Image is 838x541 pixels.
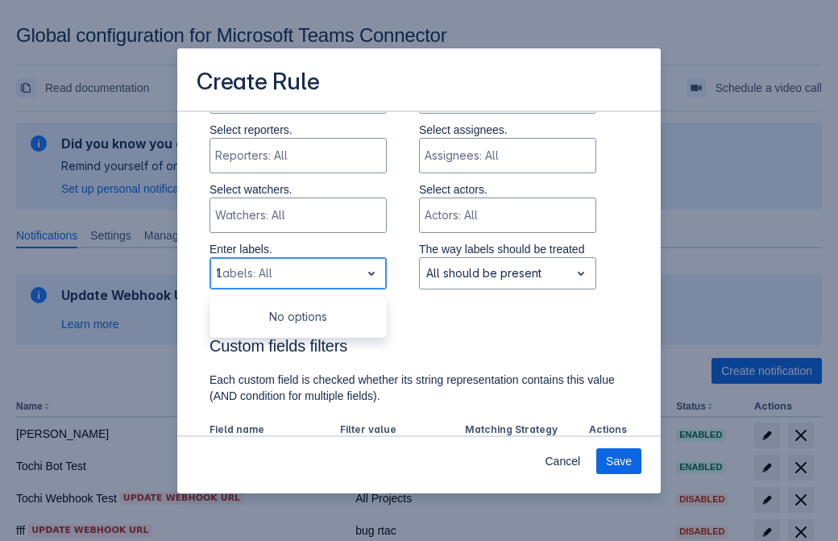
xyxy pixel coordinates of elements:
h3: Create Rule [197,68,320,99]
span: No options [269,310,327,323]
span: open [362,264,381,283]
p: Select reporters. [209,122,387,138]
span: Save [606,448,632,474]
th: Matching Strategy [458,420,583,441]
th: Field name [209,420,334,441]
p: Enter labels. [209,241,387,257]
div: Scrollable content [177,110,661,437]
span: open [571,264,591,283]
th: Filter value [334,420,458,441]
p: Select assignees. [419,122,596,138]
span: Cancel [545,448,580,474]
button: Cancel [535,448,590,474]
p: The way labels should be treated [419,241,596,257]
button: Save [596,448,641,474]
p: Each custom field is checked whether its string representation contains this value (AND condition... [209,372,628,404]
th: Actions [583,420,628,441]
h3: Custom fields filters [209,336,628,362]
p: Select watchers. [209,181,387,198]
p: Select actors. [419,181,596,198]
